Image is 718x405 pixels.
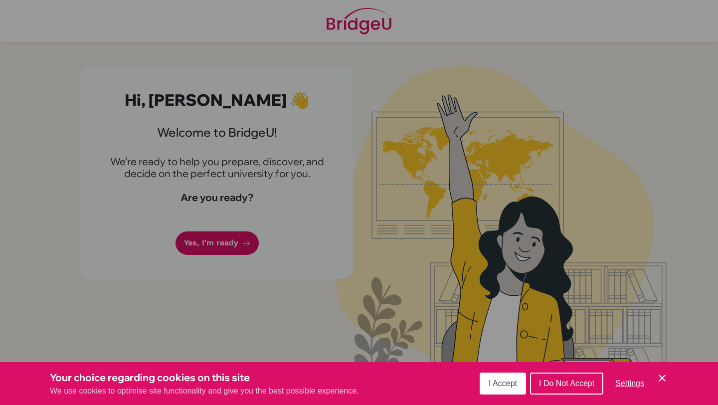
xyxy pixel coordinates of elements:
[50,370,359,385] h3: Your choice regarding cookies on this site
[50,385,359,397] p: We use cookies to optimise site functionality and give you the best possible experience.
[539,379,594,388] span: I Do Not Accept
[530,373,603,395] button: I Do Not Accept
[480,373,526,395] button: I Accept
[489,379,517,388] span: I Accept
[615,379,644,388] span: Settings
[656,372,668,384] button: Save and close
[607,374,652,394] button: Settings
